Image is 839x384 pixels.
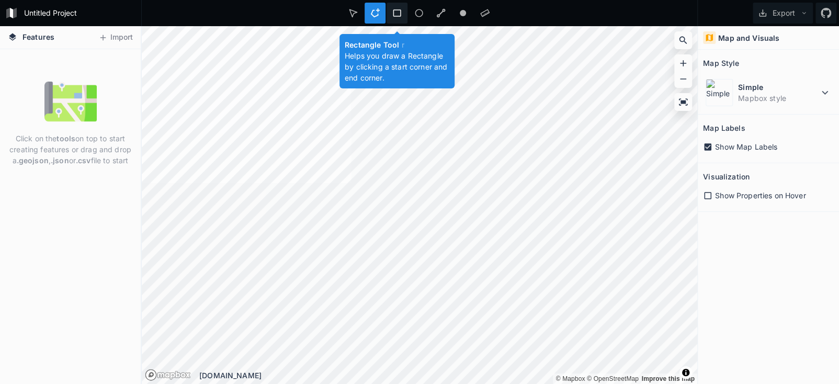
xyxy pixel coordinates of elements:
[683,367,689,378] span: Toggle attribution
[345,50,449,83] p: Helps you draw a Rectangle by clicking a start corner and end corner.
[679,366,692,379] button: Toggle attribution
[718,32,779,43] h4: Map and Visuals
[93,29,138,46] button: Import
[703,55,739,71] h2: Map Style
[715,190,806,201] span: Show Properties on Hover
[44,75,97,128] img: empty
[8,133,133,166] p: Click on the on top to start creating features or drag and drop a , or file to start
[738,82,819,93] dt: Simple
[641,375,695,382] a: Map feedback
[587,375,639,382] a: OpenStreetMap
[715,141,777,152] span: Show Map Labels
[199,370,697,381] div: [DOMAIN_NAME]
[56,134,75,143] strong: tools
[706,79,733,106] img: Simple
[22,31,54,42] span: Features
[17,156,49,165] strong: .geojson
[145,369,191,381] a: Mapbox logo
[76,156,91,165] strong: .csv
[753,3,813,24] button: Export
[555,375,585,382] a: Mapbox
[703,120,745,136] h2: Map Labels
[738,93,819,104] dd: Mapbox style
[51,156,69,165] strong: .json
[345,39,449,50] h4: Rectangle Tool
[703,168,750,185] h2: Visualization
[402,40,404,49] span: r
[145,369,157,381] a: Mapbox logo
